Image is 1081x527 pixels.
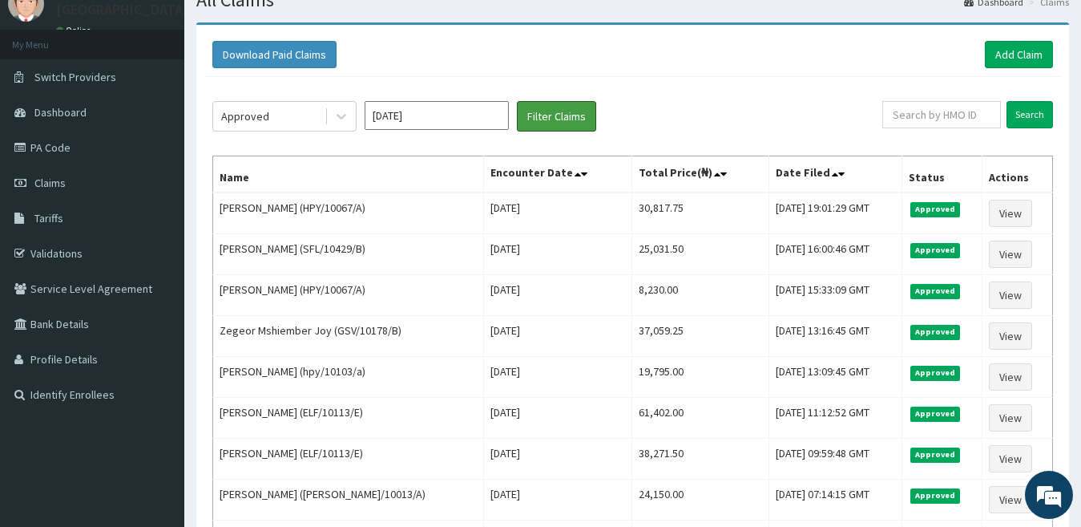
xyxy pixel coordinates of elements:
[989,404,1032,432] a: View
[483,193,631,234] td: [DATE]
[769,193,902,234] td: [DATE] 19:01:29 GMT
[213,398,484,439] td: [PERSON_NAME] (ELF/10113/E)
[989,282,1032,309] a: View
[483,398,631,439] td: [DATE]
[632,398,769,439] td: 61,402.00
[212,41,337,68] button: Download Paid Claims
[93,160,221,322] span: We're online!
[483,357,631,398] td: [DATE]
[989,241,1032,268] a: View
[263,8,301,47] div: Minimize live chat window
[56,25,95,36] a: Online
[769,357,902,398] td: [DATE] 13:09:45 GMT
[213,480,484,521] td: [PERSON_NAME] ([PERSON_NAME]/10013/A)
[769,439,902,480] td: [DATE] 09:59:48 GMT
[34,105,87,120] span: Dashboard
[910,325,961,339] span: Approved
[1006,101,1053,128] input: Search
[56,2,188,17] p: [GEOGRAPHIC_DATA]
[213,316,484,357] td: Zegeor Mshiember Joy (GSV/10178/B)
[910,243,961,257] span: Approved
[882,101,1001,128] input: Search by HMO ID
[902,156,982,193] th: Status
[989,486,1032,513] a: View
[769,275,902,316] td: [DATE] 15:33:09 GMT
[483,439,631,480] td: [DATE]
[910,407,961,421] span: Approved
[989,322,1032,350] a: View
[769,480,902,521] td: [DATE] 07:14:15 GMT
[989,200,1032,227] a: View
[910,284,961,298] span: Approved
[483,234,631,275] td: [DATE]
[213,439,484,480] td: [PERSON_NAME] (ELF/10113/E)
[910,202,961,217] span: Approved
[34,176,66,190] span: Claims
[632,234,769,275] td: 25,031.50
[221,108,269,124] div: Approved
[910,488,961,503] span: Approved
[213,275,484,316] td: [PERSON_NAME] (HPY/10067/A)
[632,193,769,234] td: 30,817.75
[985,41,1053,68] a: Add Claim
[632,357,769,398] td: 19,795.00
[632,316,769,357] td: 37,059.25
[769,234,902,275] td: [DATE] 16:00:46 GMT
[483,316,631,357] td: [DATE]
[483,275,631,316] td: [DATE]
[989,363,1032,391] a: View
[8,354,305,410] textarea: Type your message and hit 'Enter'
[769,316,902,357] td: [DATE] 13:16:45 GMT
[483,156,631,193] th: Encounter Date
[30,80,65,120] img: d_794563401_company_1708531726252_794563401
[910,448,961,462] span: Approved
[365,101,509,130] input: Select Month and Year
[83,90,269,111] div: Chat with us now
[34,211,63,225] span: Tariffs
[632,156,769,193] th: Total Price(₦)
[213,193,484,234] td: [PERSON_NAME] (HPY/10067/A)
[213,234,484,275] td: [PERSON_NAME] (SFL/10429/B)
[769,398,902,439] td: [DATE] 11:12:52 GMT
[769,156,902,193] th: Date Filed
[517,101,596,132] button: Filter Claims
[213,357,484,398] td: [PERSON_NAME] (hpy/10103/a)
[483,480,631,521] td: [DATE]
[632,439,769,480] td: 38,271.50
[34,70,116,84] span: Switch Providers
[213,156,484,193] th: Name
[982,156,1053,193] th: Actions
[910,366,961,380] span: Approved
[632,275,769,316] td: 8,230.00
[632,480,769,521] td: 24,150.00
[989,445,1032,472] a: View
